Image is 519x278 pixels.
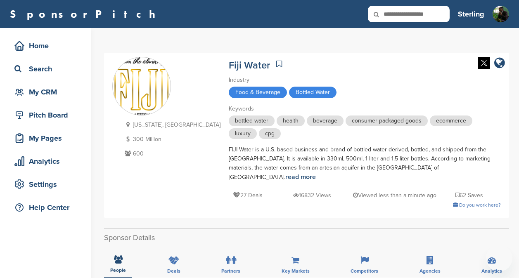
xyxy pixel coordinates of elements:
[229,145,501,182] div: FIJI Water is a U.S.-based business and brand of bottled water derived, bottled, and shipped from...
[229,128,257,139] span: luxury
[221,269,240,273] span: Partners
[12,85,83,99] div: My CRM
[458,5,484,23] a: Sterling
[259,128,281,139] span: cpg
[229,59,270,71] a: Fiji Water
[8,82,83,101] a: My CRM
[8,106,83,125] a: Pitch Board
[12,61,83,76] div: Search
[12,108,83,123] div: Pitch Board
[12,131,83,146] div: My Pages
[458,8,484,20] h3: Sterling
[113,57,171,117] img: Sponsorpitch & Fiji Water
[481,269,502,273] span: Analytics
[8,59,83,78] a: Search
[282,269,310,273] span: Key Markets
[123,134,220,144] p: 300 Million
[233,190,263,200] p: 27 Deals
[229,87,287,98] span: Food & Beverage
[289,87,337,98] span: Bottled Water
[8,198,83,217] a: Help Center
[8,175,83,194] a: Settings
[478,57,490,69] img: Twitter white
[493,6,509,22] img: Me sitting
[229,75,501,85] div: Industry
[104,232,509,243] h2: Sponsor Details
[123,148,220,159] p: 600
[12,154,83,169] div: Analytics
[351,269,378,273] span: Competitors
[123,120,220,130] p: [US_STATE], [GEOGRAPHIC_DATA]
[110,268,126,273] span: People
[459,202,501,208] span: Do you work here?
[8,152,83,171] a: Analytics
[277,115,305,126] span: health
[346,115,428,126] span: consumer packaged goods
[8,36,83,55] a: Home
[229,104,501,113] div: Keywords
[353,190,436,200] p: Viewed less than a minute ago
[430,115,472,126] span: ecommerce
[455,190,483,200] p: 62 Saves
[10,9,161,19] a: SponsorPitch
[285,173,316,181] a: read more
[12,200,83,215] div: Help Center
[8,129,83,148] a: My Pages
[453,202,501,208] a: Do you work here?
[486,245,512,271] iframe: Button to launch messaging window
[167,269,180,273] span: Deals
[494,57,505,71] a: company link
[293,190,331,200] p: 16832 Views
[229,115,275,126] span: bottled water
[419,269,441,273] span: Agencies
[12,177,83,192] div: Settings
[307,115,344,126] span: beverage
[12,38,83,53] div: Home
